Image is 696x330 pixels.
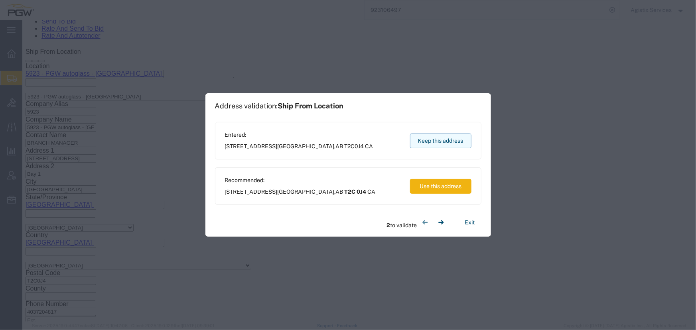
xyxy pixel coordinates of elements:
span: Entered: [225,131,373,139]
span: 2 [387,222,390,228]
h1: Address validation: [215,102,344,110]
span: T2C0J4 [345,143,364,149]
span: [STREET_ADDRESS] , [225,142,373,151]
button: Use this address [410,179,471,194]
span: [STREET_ADDRESS] , [225,188,376,196]
span: AB [336,189,343,195]
div: to validate [387,214,449,230]
span: [GEOGRAPHIC_DATA] [278,189,335,195]
span: CA [368,189,376,195]
span: T2C 0J4 [345,189,367,195]
span: CA [365,143,373,149]
span: Recommended: [225,176,376,185]
span: Ship From Location [278,102,344,110]
button: Keep this address [410,134,471,148]
span: AB [336,143,343,149]
button: Exit [459,216,481,230]
span: [GEOGRAPHIC_DATA] [278,143,335,149]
